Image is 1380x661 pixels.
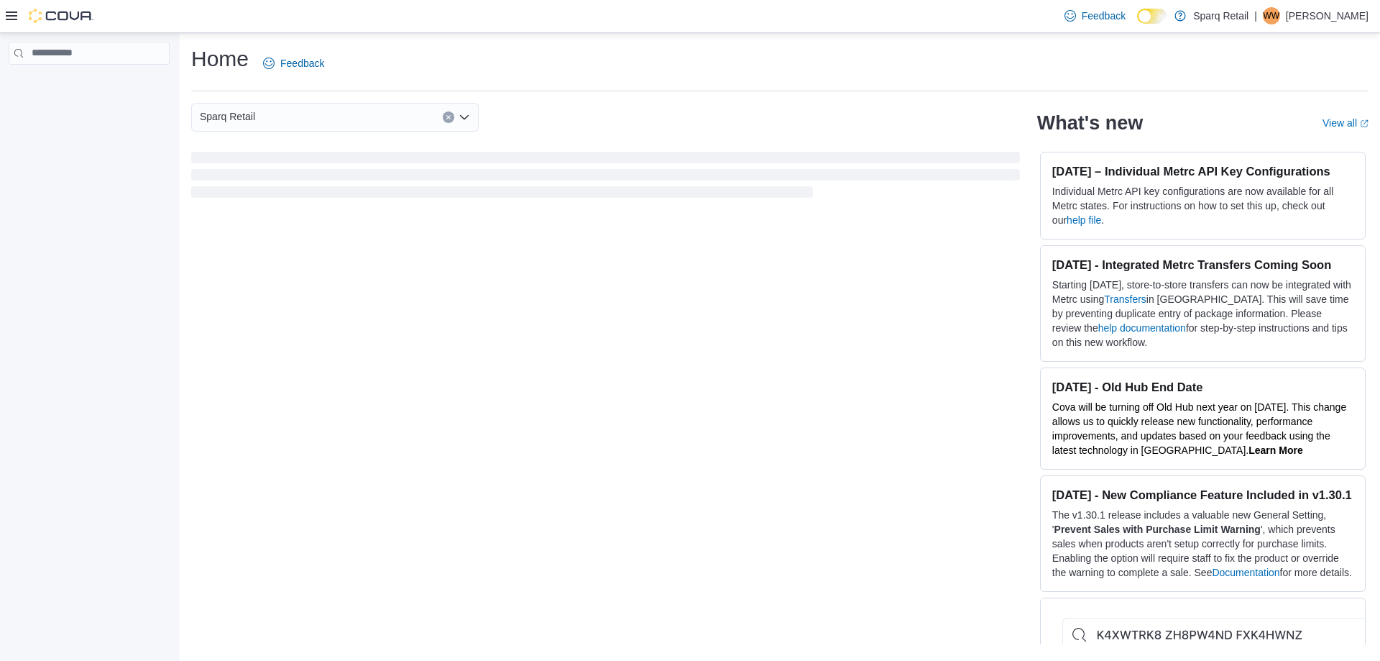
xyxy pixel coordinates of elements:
h2: What's new [1037,111,1143,135]
p: The v1.30.1 release includes a valuable new General Setting, ' ', which prevents sales when produ... [1052,508,1353,580]
a: Transfers [1104,293,1146,305]
span: Cova will be turning off Old Hub next year on [DATE]. This change allows us to quickly release ne... [1052,401,1346,456]
span: Feedback [280,56,324,70]
a: help file [1067,214,1101,226]
h3: [DATE] - Old Hub End Date [1052,380,1353,394]
span: Sparq Retail [200,108,255,125]
a: Documentation [1212,567,1279,578]
a: Feedback [257,49,330,78]
span: Loading [191,155,1020,201]
a: Learn More [1248,445,1302,456]
h3: [DATE] - Integrated Metrc Transfers Coming Soon [1052,257,1353,272]
p: Individual Metrc API key configurations are now available for all Metrc states. For instructions ... [1052,184,1353,227]
span: Feedback [1082,9,1126,23]
a: View allExternal link [1322,117,1368,129]
p: | [1254,7,1257,24]
div: Wesleigh Wakeford [1263,7,1280,24]
button: Clear input [443,111,454,123]
h3: [DATE] – Individual Metrc API Key Configurations [1052,164,1353,178]
p: [PERSON_NAME] [1286,7,1368,24]
a: Feedback [1059,1,1131,30]
img: Cova [29,9,93,23]
h3: [DATE] - New Compliance Feature Included in v1.30.1 [1052,488,1353,502]
a: help documentation [1098,322,1186,334]
svg: External link [1360,119,1368,128]
p: Sparq Retail [1193,7,1248,24]
input: Dark Mode [1137,9,1167,24]
span: WW [1264,7,1280,24]
strong: Prevent Sales with Purchase Limit Warning [1054,524,1261,535]
button: Open list of options [459,111,470,123]
p: Starting [DATE], store-to-store transfers can now be integrated with Metrc using in [GEOGRAPHIC_D... [1052,278,1353,350]
nav: Complex example [9,68,170,102]
h1: Home [191,45,249,73]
